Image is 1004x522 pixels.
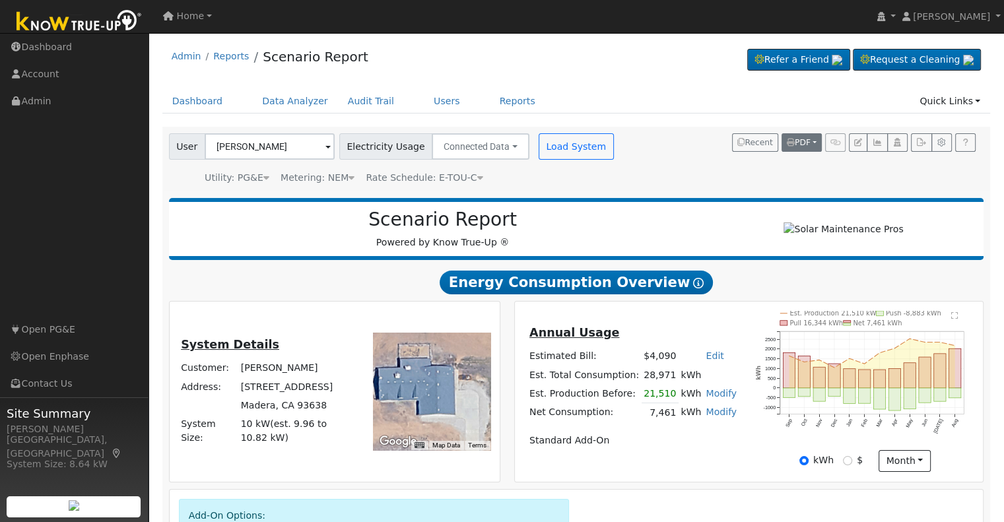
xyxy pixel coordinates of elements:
[813,388,825,401] rect: onclick=""
[849,133,867,152] button: Edit User
[642,403,679,422] td: 7,461
[913,11,990,22] span: [PERSON_NAME]
[955,133,976,152] a: Help Link
[963,55,974,65] img: retrieve
[782,133,822,152] button: PDF
[879,450,931,473] button: month
[919,357,931,388] rect: onclick=""
[756,366,762,380] text: kWh
[281,171,354,185] div: Metering: NEM
[527,403,641,422] td: Net Consumption:
[162,89,233,114] a: Dashboard
[177,11,205,21] span: Home
[886,310,941,317] text: Push -8,883 kWh
[788,355,790,357] circle: onclick=""
[679,366,739,384] td: kWh
[920,418,929,428] text: Jun
[238,377,354,396] td: [STREET_ADDRESS]
[679,384,704,403] td: kWh
[766,395,776,401] text: -500
[844,369,855,388] rect: onclick=""
[179,377,238,396] td: Address:
[10,7,149,37] img: Know True-Up
[706,388,737,399] a: Modify
[800,418,809,427] text: Oct
[181,338,279,351] u: System Details
[366,172,483,183] span: Alias: H2ETOUCN
[879,352,881,354] circle: onclick=""
[790,319,844,327] text: Pull 16,344 kWh
[904,363,916,388] rect: onclick=""
[182,209,703,231] h2: Scenario Report
[432,441,460,450] button: Map Data
[768,375,776,381] text: 500
[440,271,713,294] span: Energy Consumption Overview
[813,367,825,388] rect: onclick=""
[432,133,529,160] button: Connected Data
[7,433,141,461] div: [GEOGRAPHIC_DATA], [GEOGRAPHIC_DATA]
[765,346,776,352] text: 2000
[527,384,641,403] td: Est. Production Before:
[832,55,842,65] img: retrieve
[241,418,327,443] span: est. 9.96 to 10.82 kW
[874,370,886,388] rect: onclick=""
[815,418,824,428] text: Nov
[784,222,903,236] img: Solar Maintenance Pros
[874,388,886,409] rect: onclick=""
[890,418,899,428] text: Apr
[213,51,249,61] a: Reports
[813,453,834,467] label: kWh
[172,51,201,61] a: Admin
[376,433,420,450] a: Open this area in Google Maps (opens a new window)
[787,138,811,147] span: PDF
[706,407,737,417] a: Modify
[860,418,869,428] text: Feb
[747,49,850,71] a: Refer a Friend
[238,414,354,447] td: System Size
[844,388,855,404] rect: onclick=""
[949,388,961,398] rect: onclick=""
[849,358,851,360] circle: onclick=""
[693,278,704,288] i: Show Help
[205,133,335,160] input: Select a User
[853,319,902,327] text: Net 7,461 kWh
[954,344,956,346] circle: onclick=""
[284,432,288,443] span: )
[642,366,679,384] td: 28,971
[241,418,270,429] span: 10 kW
[924,341,926,343] circle: onclick=""
[527,366,641,384] td: Est. Total Consumption:
[911,133,931,152] button: Export Interval Data
[888,388,900,410] rect: onclick=""
[933,418,945,434] text: [DATE]
[784,418,793,428] text: Sep
[798,388,810,397] rect: onclick=""
[951,418,960,428] text: Aug
[857,453,863,467] label: $
[252,89,338,114] a: Data Analyzer
[773,385,776,391] text: 0
[828,364,840,388] rect: onclick=""
[888,368,900,388] rect: onclick=""
[828,388,840,397] rect: onclick=""
[238,396,354,414] td: Madera, CA 93638
[803,361,805,363] circle: onclick=""
[939,341,941,343] circle: onclick=""
[919,388,931,403] rect: onclick=""
[263,49,368,65] a: Scenario Report
[830,418,839,428] text: Dec
[176,209,710,249] div: Powered by Know True-Up ®
[706,350,723,361] a: Edit
[867,133,887,152] button: Multi-Series Graph
[111,448,123,459] a: Map
[468,441,486,449] a: Terms (opens in new tab)
[376,433,420,450] img: Google
[765,337,776,343] text: 2500
[642,347,679,366] td: $4,090
[853,49,981,71] a: Request a Cleaning
[834,367,836,369] circle: onclick=""
[904,388,916,409] rect: onclick=""
[765,356,776,362] text: 1500
[415,441,424,450] button: Keyboard shortcuts
[843,456,852,465] input: $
